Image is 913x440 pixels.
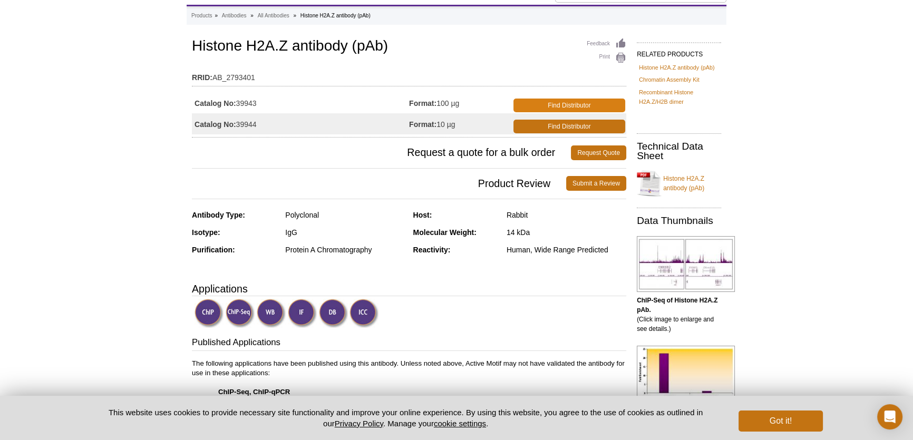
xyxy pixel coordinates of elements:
strong: Format: [409,99,436,108]
strong: Catalog No: [195,120,236,129]
div: Open Intercom Messenger [877,404,902,429]
b: ChIP-Seq of Histone H2A.Z pAb. [637,297,717,314]
h2: RELATED PRODUCTS [637,42,721,61]
a: Antibodies [222,11,247,21]
strong: Format: [409,120,436,129]
h2: Technical Data Sheet [637,142,721,161]
strong: Antibody Type: [192,211,245,219]
strong: Catalog No: [195,99,236,108]
span: Request a quote for a bulk order [192,145,571,160]
h1: Histone H2A.Z antibody (pAb) [192,38,626,56]
div: IgG [285,228,405,237]
strong: Host: [413,211,432,219]
img: ChIP-Seq Validated [226,299,255,328]
a: Find Distributor [513,120,625,133]
a: Find Distributor [513,99,625,112]
img: Histone H2A.Z antibody (pAb) tested by ChIP. [637,346,735,402]
div: Human, Wide Range Predicted [507,245,626,255]
strong: RRID: [192,73,212,82]
img: Histone H2A.Z antibody (pAb) tested by ChIP-Seq. [637,236,735,292]
img: ChIP Validated [195,299,224,328]
li: Histone H2A.Z antibody (pAb) [300,13,371,18]
div: Rabbit [507,210,626,220]
button: cookie settings [434,419,486,428]
strong: Isotype: [192,228,220,237]
a: Histone H2A.Z antibody (pAb) [639,63,714,72]
li: » [293,13,296,18]
strong: ChIP-Seq, ChIP-qPCR [218,388,290,396]
td: 39943 [192,92,409,113]
a: Histone H2A.Z antibody (pAb) [637,168,721,199]
a: Submit a Review [566,176,626,191]
p: (Click image to enlarge and see details.) [637,296,721,334]
a: Chromatin Assembly Kit [639,75,700,84]
img: Immunocytochemistry Validated [349,299,378,328]
strong: Molecular Weight: [413,228,477,237]
strong: Reactivity: [413,246,451,254]
h2: Data Thumbnails [637,216,721,226]
img: Immunofluorescence Validated [288,299,317,328]
td: 100 µg [409,92,511,113]
td: 10 µg [409,113,511,134]
div: Polyclonal [285,210,405,220]
a: Privacy Policy [335,419,383,428]
li: » [215,13,218,18]
strong: Purification: [192,246,235,254]
div: 14 kDa [507,228,626,237]
h3: Applications [192,281,626,297]
img: Western Blot Validated [257,299,286,328]
img: Dot Blot Validated [319,299,348,328]
a: Print [587,52,626,64]
a: Feedback [587,38,626,50]
a: Recombinant Histone H2A.Z/H2B dimer [639,87,719,106]
a: All Antibodies [258,11,289,21]
p: This website uses cookies to provide necessary site functionality and improve your online experie... [90,407,721,429]
td: 39944 [192,113,409,134]
a: Request Quote [571,145,626,160]
td: AB_2793401 [192,66,626,83]
button: Got it! [739,410,823,432]
div: Protein A Chromatography [285,245,405,255]
li: » [250,13,254,18]
span: Product Review [192,176,566,191]
h3: Published Applications [192,336,626,351]
a: Products [191,11,212,21]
